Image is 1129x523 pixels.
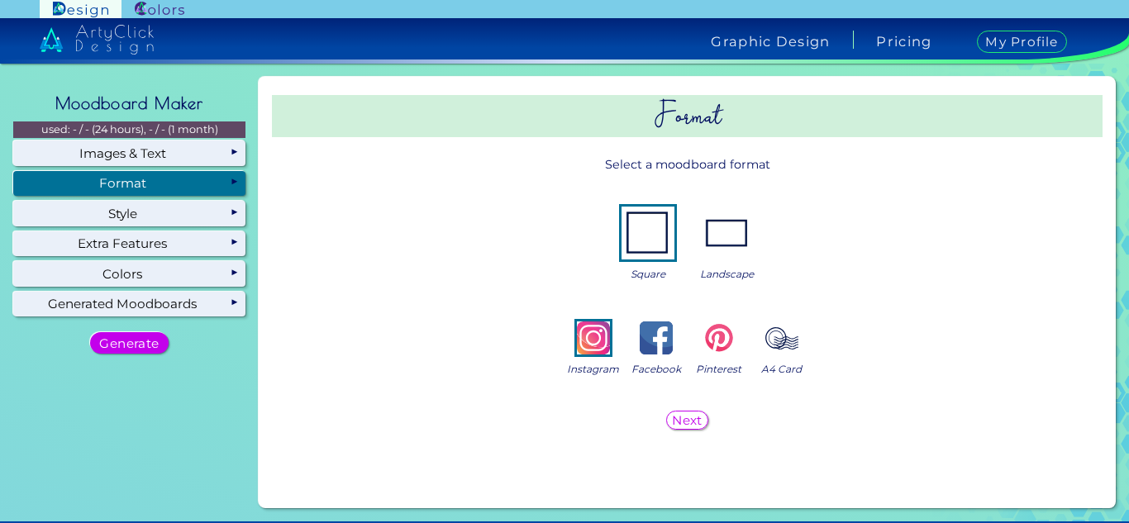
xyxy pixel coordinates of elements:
[674,414,701,426] h5: Next
[700,266,754,282] span: Landscape
[40,25,154,55] img: artyclick_design_logo_white_combined_path.svg
[631,266,665,282] span: Square
[13,140,245,165] div: Images & Text
[577,321,610,354] img: icon_ig_color.svg
[13,121,245,138] p: used: - / - (24 hours), - / - (1 month)
[272,95,1103,137] h2: Format
[272,150,1103,180] p: Select a moodboard format
[765,321,798,354] img: icon_stamp.svg
[711,35,830,48] h4: Graphic Design
[876,35,931,48] a: Pricing
[701,207,754,259] img: ex-mb-format-1.jpg
[703,321,736,354] img: icon_pinterest_color.svg
[622,207,674,259] img: ex-mb-format-0.jpg
[102,337,156,349] h5: Generate
[696,361,741,377] span: Pinterest
[567,361,619,377] span: Instagram
[13,261,245,286] div: Colors
[977,31,1067,53] h4: My Profile
[13,171,245,196] div: Format
[13,201,245,226] div: Style
[640,321,673,354] img: icon_fb_color.svg
[135,2,184,17] img: ArtyClick Colors logo
[47,85,212,121] h2: Moodboard Maker
[761,361,802,377] span: A4 Card
[631,361,681,377] span: Facebook
[13,292,245,316] div: Generated Moodboards
[13,231,245,256] div: Extra Features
